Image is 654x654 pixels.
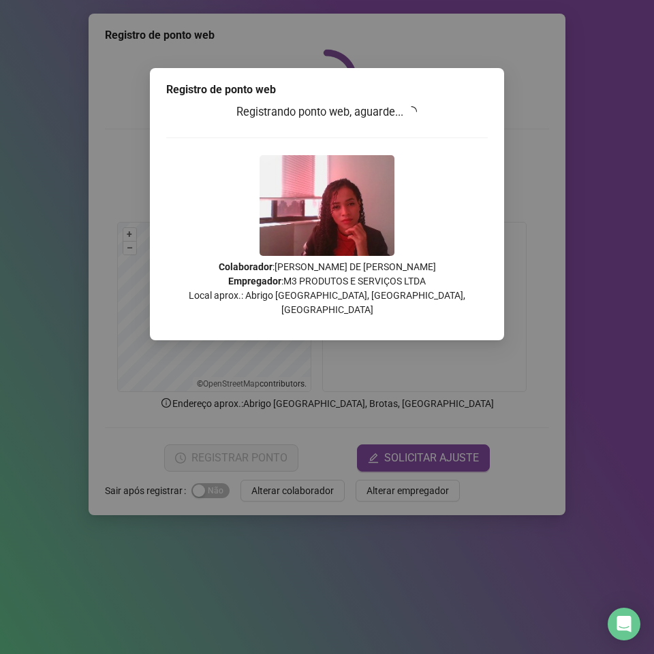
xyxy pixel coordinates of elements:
[166,260,488,317] p: : [PERSON_NAME] DE [PERSON_NAME] : M3 PRODUTOS E SERVIÇOS LTDA Local aprox.: Abrigo [GEOGRAPHIC_D...
[166,103,488,121] h3: Registrando ponto web, aguarde...
[608,608,640,640] div: Open Intercom Messenger
[166,82,488,98] div: Registro de ponto web
[228,276,281,287] strong: Empregador
[260,155,394,256] img: 9k=
[406,106,417,117] span: loading
[219,261,272,272] strong: Colaborador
